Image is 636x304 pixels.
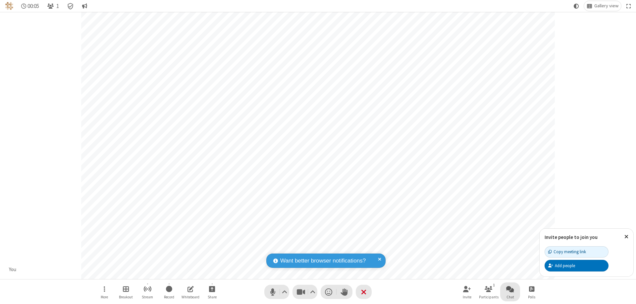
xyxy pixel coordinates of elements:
button: Open chat [500,282,520,301]
button: Change layout [584,1,621,11]
span: 00:05 [27,3,39,9]
div: Copy meeting link [548,249,586,255]
div: 1 [491,282,497,288]
img: QA Selenium DO NOT DELETE OR CHANGE [5,2,13,10]
div: Meeting details Encryption enabled [64,1,77,11]
span: Stream [142,295,153,299]
button: Audio settings [280,285,289,299]
button: Add people [545,260,609,271]
div: You [7,266,19,273]
button: Video setting [308,285,317,299]
span: 1 [56,3,59,9]
button: Start streaming [137,282,157,301]
button: Mute (⌘+Shift+A) [264,285,289,299]
span: Whiteboard [182,295,199,299]
button: Open participant list [479,282,499,301]
span: Record [164,295,174,299]
button: Start sharing [202,282,222,301]
button: Open participant list [44,1,62,11]
button: Open poll [522,282,542,301]
span: Participants [479,295,499,299]
button: Stop video (⌘+Shift+V) [292,285,317,299]
button: Close popover [619,229,633,245]
span: Share [208,295,217,299]
button: Start recording [159,282,179,301]
button: Open menu [94,282,114,301]
button: End or leave meeting [356,285,372,299]
span: Breakout [119,295,133,299]
div: Timer [19,1,42,11]
span: More [101,295,108,299]
button: Invite participants (⌘+Shift+I) [457,282,477,301]
label: Invite people to join you [545,234,598,240]
span: Chat [506,295,514,299]
button: Fullscreen [624,1,634,11]
span: Want better browser notifications? [280,257,366,265]
button: Using system theme [571,1,582,11]
span: Gallery view [594,3,618,9]
span: Polls [528,295,535,299]
button: Copy meeting link [545,246,609,258]
button: Conversation [79,1,90,11]
button: Send a reaction [321,285,337,299]
button: Open shared whiteboard [181,282,200,301]
button: Raise hand [337,285,352,299]
span: Invite [463,295,471,299]
button: Manage Breakout Rooms [116,282,136,301]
